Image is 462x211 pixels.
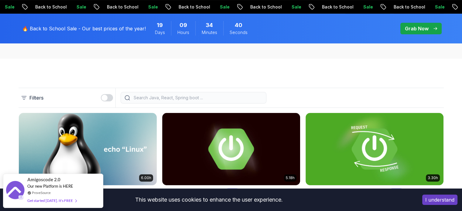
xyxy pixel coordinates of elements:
[27,176,60,183] span: Amigoscode 2.0
[305,113,444,210] a: Building APIs with Spring Boot card3.30hBuilding APIs with Spring BootProLearn to build robust, s...
[27,197,77,204] div: Get started [DATE]. It's FREE
[5,193,413,206] div: This website uses cookies to enhance the user experience.
[143,4,163,10] p: Sale
[6,181,24,201] img: provesource social proof notification image
[235,21,242,29] span: 40 Seconds
[72,4,91,10] p: Sale
[286,175,295,180] p: 5.18h
[202,29,217,36] span: Minutes
[317,4,358,10] p: Back to School
[162,187,223,196] h2: Advanced Spring Boot
[19,113,157,204] a: Linux Fundamentals card6.00hLinux FundamentalsProLearn the fundamentals of Linux and how to use t...
[306,113,443,185] img: Building APIs with Spring Boot card
[132,95,262,101] input: Search Java, React, Spring boot ...
[177,29,189,36] span: Hours
[32,190,51,195] a: ProveSource
[162,113,300,185] img: Advanced Spring Boot card
[245,4,287,10] p: Back to School
[141,175,151,180] p: 6.00h
[22,25,146,32] p: 🔥 Back to School Sale - Our best prices of the year!
[155,29,165,36] span: Days
[19,113,157,185] img: Linux Fundamentals card
[305,187,387,196] h2: Building APIs with Spring Boot
[27,184,73,189] span: Our new Platform is HERE
[405,25,429,32] p: Grab Now
[157,21,163,29] span: 19 Days
[358,4,378,10] p: Sale
[389,4,430,10] p: Back to School
[287,4,306,10] p: Sale
[29,94,43,101] p: Filters
[430,4,450,10] p: Sale
[215,4,234,10] p: Sale
[428,175,438,180] p: 3.30h
[102,4,143,10] p: Back to School
[206,21,213,29] span: 34 Minutes
[162,113,300,210] a: Advanced Spring Boot card5.18hAdvanced Spring BootProDive deep into Spring Boot with our advanced...
[180,21,187,29] span: 9 Hours
[174,4,215,10] p: Back to School
[422,195,457,205] button: Accept cookies
[230,29,248,36] span: Seconds
[30,4,72,10] p: Back to School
